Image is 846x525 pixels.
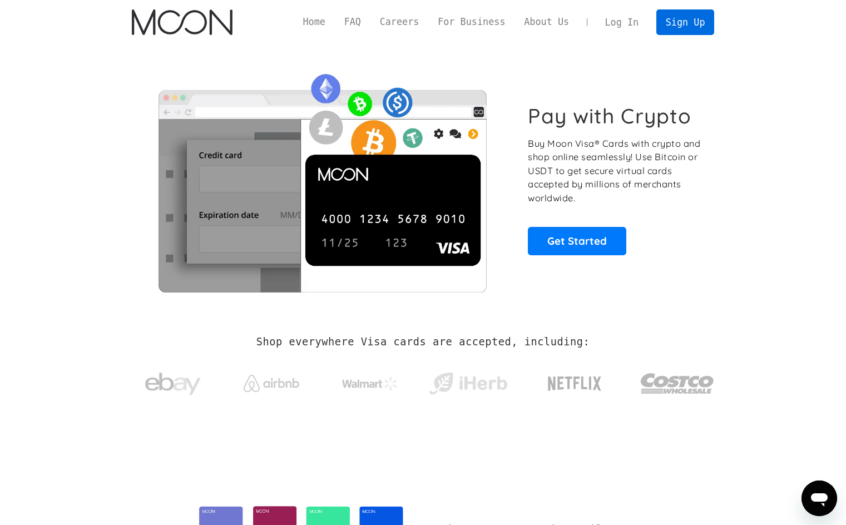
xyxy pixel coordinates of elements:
[335,15,370,29] a: FAQ
[328,366,411,396] a: Walmart
[230,364,313,398] a: Airbnb
[656,9,714,34] a: Sign Up
[596,10,648,34] a: Log In
[528,103,691,128] h1: Pay with Crypto
[428,15,514,29] a: For Business
[528,227,626,255] a: Get Started
[370,15,428,29] a: Careers
[294,15,335,29] a: Home
[256,336,590,348] h2: Shop everywhere Visa cards are accepted, including:
[132,355,215,407] a: ebay
[427,358,509,404] a: iHerb
[132,9,232,35] a: home
[427,369,509,398] img: iHerb
[244,375,299,392] img: Airbnb
[525,359,625,403] a: Netflix
[640,351,715,410] a: Costco
[802,481,837,516] iframe: Button to launch messaging window
[514,15,578,29] a: About Us
[132,66,513,292] img: Moon Cards let you spend your crypto anywhere Visa is accepted.
[342,377,398,390] img: Walmart
[528,137,702,205] p: Buy Moon Visa® Cards with crypto and shop online seamlessly! Use Bitcoin or USDT to get secure vi...
[145,366,201,402] img: ebay
[132,9,232,35] img: Moon Logo
[547,370,602,398] img: Netflix
[640,363,715,404] img: Costco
